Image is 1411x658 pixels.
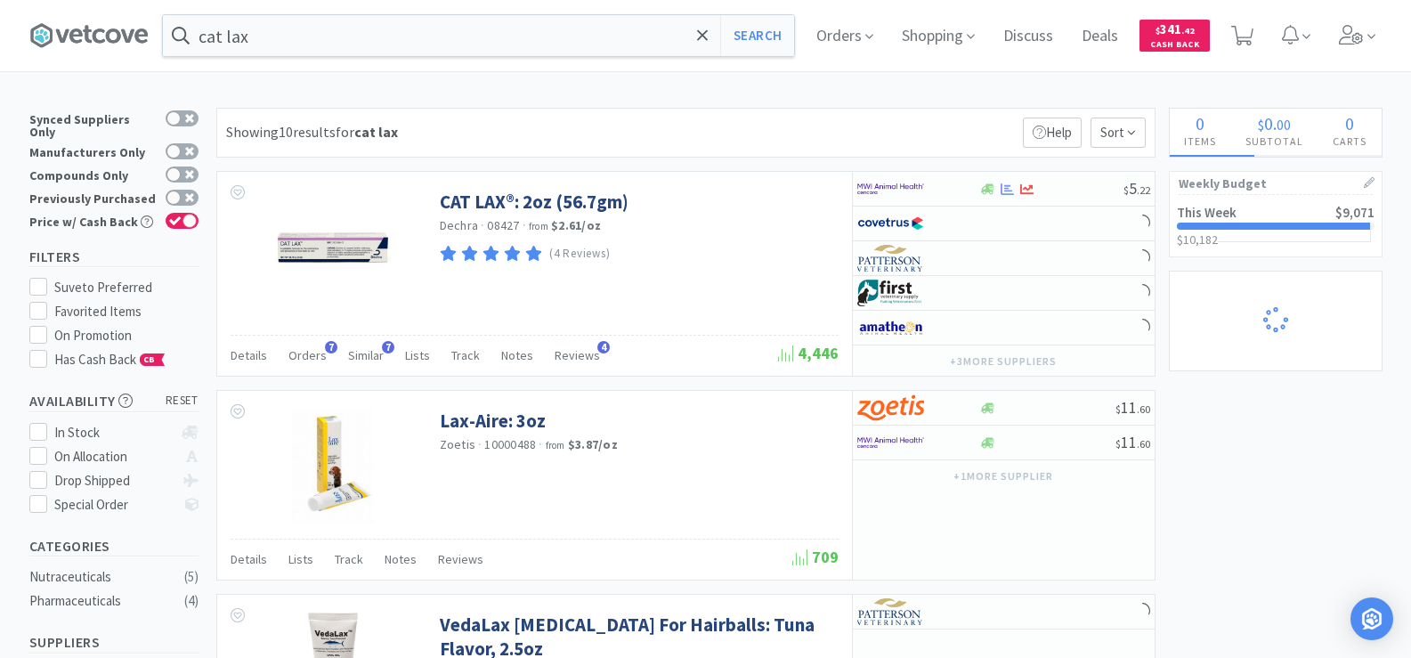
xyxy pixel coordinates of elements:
[857,245,924,272] img: f5e969b455434c6296c6d81ef179fa71_3.png
[54,277,199,298] div: Suveto Preferred
[945,464,1061,489] button: +1more supplier
[54,422,173,443] div: In Stock
[382,341,394,353] span: 7
[54,325,199,346] div: On Promotion
[792,547,839,567] span: 709
[1277,116,1291,134] span: 00
[336,123,398,141] span: for
[529,220,548,232] span: from
[523,217,526,233] span: ·
[1123,183,1129,197] span: $
[857,394,924,421] img: a673e5ab4e5e497494167fe422e9a3ab.png
[29,590,174,612] div: Pharmaceuticals
[1318,133,1382,150] h4: Carts
[1177,232,1218,248] span: $10,182
[1196,112,1204,134] span: 0
[29,143,157,158] div: Manufacturers Only
[1179,172,1373,195] h1: Weekly Budget
[166,392,199,410] span: reset
[941,349,1065,374] button: +3more suppliers
[288,551,313,567] span: Lists
[440,409,546,433] a: Lax-Aire: 3oz
[405,347,430,363] span: Lists
[163,15,794,56] input: Search by item, sku, manufacturer, ingredient, size...
[385,551,417,567] span: Notes
[275,190,391,305] img: b313bdf98bc04fdfa71791b8caea99a7_68051.jpeg
[440,436,476,452] a: Zoetis
[54,301,199,322] div: Favorited Items
[1335,204,1375,221] span: $9,071
[568,436,618,452] strong: $3.87 / oz
[440,190,628,214] a: CAT LAX®: 2oz (56.7gm)
[231,347,267,363] span: Details
[438,551,483,567] span: Reviews
[857,280,924,306] img: 67d67680309e4a0bb49a5ff0391dcc42_6.png
[1091,118,1146,148] span: Sort
[1350,597,1393,640] div: Open Intercom Messenger
[54,351,166,368] span: Has Cash Back
[996,28,1060,45] a: Discuss
[1115,397,1150,418] span: 11
[29,536,199,556] h5: Categories
[478,436,482,452] span: ·
[487,217,519,233] span: 08427
[226,121,398,144] div: Showing 10 results
[778,343,839,363] span: 4,446
[551,217,601,233] strong: $2.61 / oz
[857,210,924,237] img: 77fca1acd8b6420a9015268ca798ef17_1.png
[481,217,484,233] span: ·
[354,123,398,141] strong: cat lax
[1170,195,1382,256] a: This Week$9,071$10,182
[501,347,533,363] span: Notes
[857,314,924,341] img: 3331a67d23dc422aa21b1ec98afbf632_11.png
[1156,25,1160,37] span: $
[1258,116,1264,134] span: $
[857,598,924,625] img: f5e969b455434c6296c6d81ef179fa71_3.png
[1181,25,1195,37] span: . 42
[348,347,384,363] span: Similar
[1150,40,1199,52] span: Cash Back
[1139,12,1210,60] a: $341.42Cash Back
[857,429,924,456] img: f6b2451649754179b5b4e0c70c3f7cb0_2.png
[597,341,610,353] span: 4
[291,409,374,524] img: 38a48516aa4f44f398e9e9062dcc2cb4_152264.jpeg
[231,551,267,567] span: Details
[539,436,542,452] span: ·
[29,213,157,228] div: Price w/ Cash Back
[555,347,600,363] span: Reviews
[720,15,794,56] button: Search
[29,110,157,138] div: Synced Suppliers Only
[440,217,479,233] a: Dechra
[29,391,199,411] h5: Availability
[857,175,924,202] img: f6b2451649754179b5b4e0c70c3f7cb0_2.png
[1170,133,1231,150] h4: Items
[1231,115,1318,133] div: .
[184,566,199,588] div: ( 5 )
[1115,402,1121,416] span: $
[54,446,173,467] div: On Allocation
[451,347,480,363] span: Track
[1137,402,1150,416] span: . 60
[1115,432,1150,452] span: 11
[1177,206,1237,219] h2: This Week
[484,436,536,452] span: 10000488
[29,566,174,588] div: Nutraceuticals
[141,354,158,365] span: CB
[29,247,199,267] h5: Filters
[1115,437,1121,451] span: $
[1345,112,1354,134] span: 0
[325,341,337,353] span: 7
[54,470,173,491] div: Drop Shipped
[29,190,157,205] div: Previously Purchased
[54,494,173,516] div: Special Order
[1137,437,1150,451] span: . 60
[29,632,199,653] h5: Suppliers
[29,167,157,182] div: Compounds Only
[1123,178,1150,199] span: 5
[288,347,327,363] span: Orders
[1074,28,1125,45] a: Deals
[1264,112,1273,134] span: 0
[1023,118,1082,148] p: Help
[549,245,610,264] p: (4 Reviews)
[184,590,199,612] div: ( 4 )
